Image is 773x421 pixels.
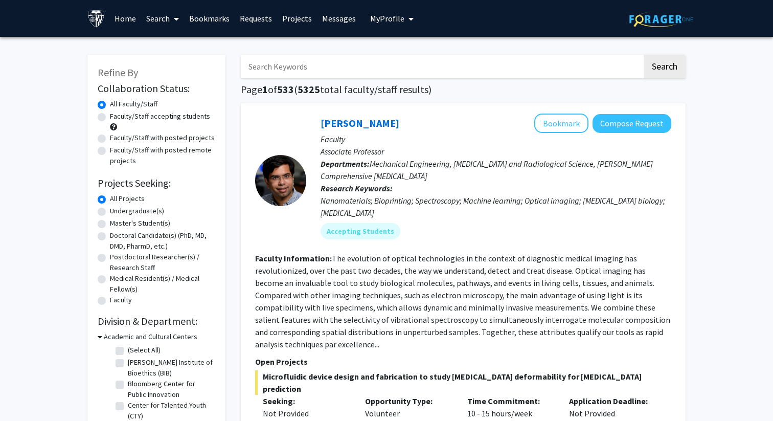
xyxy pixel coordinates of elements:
[141,1,184,36] a: Search
[98,315,215,327] h2: Division & Department:
[262,83,268,96] span: 1
[98,82,215,95] h2: Collaboration Status:
[365,395,452,407] p: Opportunity Type:
[110,252,215,273] label: Postdoctoral Researcher(s) / Research Staff
[109,1,141,36] a: Home
[460,395,562,419] div: 10 - 15 hours/week
[317,1,361,36] a: Messages
[321,194,671,219] div: Nanomaterials; Bioprinting; Spectroscopy; Machine learning; Optical imaging; [MEDICAL_DATA] biolo...
[321,159,653,181] span: Mechanical Engineering, [MEDICAL_DATA] and Radiological Science, [PERSON_NAME] Comprehensive [MED...
[241,55,642,78] input: Search Keywords
[298,83,320,96] span: 5325
[110,295,132,305] label: Faculty
[277,83,294,96] span: 533
[357,395,460,419] div: Volunteer
[8,375,43,413] iframe: Chat
[255,253,332,263] b: Faculty Information:
[255,370,671,395] span: Microfluidic device design and fabrication to study [MEDICAL_DATA] deformability for [MEDICAL_DAT...
[98,66,138,79] span: Refine By
[87,10,105,28] img: Johns Hopkins University Logo
[98,177,215,189] h2: Projects Seeking:
[235,1,277,36] a: Requests
[644,55,686,78] button: Search
[128,379,213,400] label: Bloomberg Center for Public Innovation
[569,395,656,407] p: Application Deadline:
[255,356,671,368] p: Open Projects
[110,218,170,229] label: Master's Student(s)
[593,114,671,133] button: Compose Request to Ishan Barman
[263,407,350,419] div: Not Provided
[110,230,215,252] label: Doctoral Candidate(s) (PhD, MD, DMD, PharmD, etc.)
[321,183,393,193] b: Research Keywords:
[277,1,317,36] a: Projects
[128,357,213,379] label: [PERSON_NAME] Institute of Bioethics (BIB)
[321,133,671,145] p: Faculty
[321,159,370,169] b: Departments:
[534,114,588,133] button: Add Ishan Barman to Bookmarks
[629,11,693,27] img: ForagerOne Logo
[110,273,215,295] label: Medical Resident(s) / Medical Fellow(s)
[370,13,404,24] span: My Profile
[110,99,157,109] label: All Faculty/Staff
[110,111,210,122] label: Faculty/Staff accepting students
[110,206,164,216] label: Undergraduate(s)
[241,83,686,96] h1: Page of ( total faculty/staff results)
[467,395,554,407] p: Time Commitment:
[321,117,399,129] a: [PERSON_NAME]
[110,193,145,204] label: All Projects
[321,223,400,239] mat-chip: Accepting Students
[263,395,350,407] p: Seeking:
[184,1,235,36] a: Bookmarks
[110,145,215,166] label: Faculty/Staff with posted remote projects
[321,145,671,158] p: Associate Professor
[104,331,197,342] h3: Academic and Cultural Centers
[128,345,161,356] label: (Select All)
[561,395,664,419] div: Not Provided
[255,253,670,349] fg-read-more: The evolution of optical technologies in the context of diagnostic medical imaging has revolution...
[110,132,215,143] label: Faculty/Staff with posted projects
